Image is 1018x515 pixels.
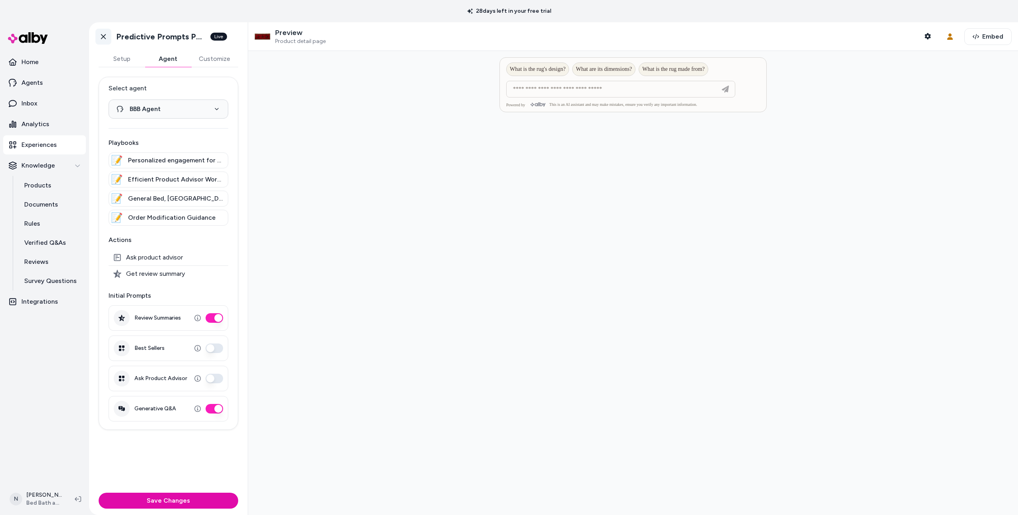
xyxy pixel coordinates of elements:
p: Reviews [24,257,49,267]
button: Knowledge [3,156,86,175]
a: Integrations [3,292,86,311]
button: Agent [145,51,191,67]
a: Analytics [3,115,86,134]
a: Survey Questions [16,271,86,291]
span: Ask product advisor [126,254,183,261]
p: Products [24,181,51,190]
label: Review Summaries [134,314,181,322]
span: Product detail page [275,38,326,45]
span: Personalized engagement for members and non-members [128,156,223,165]
p: Inbox [21,99,37,108]
p: Integrations [21,297,58,306]
h1: Predictive Prompts PDP [116,32,206,42]
a: Rules [16,214,86,233]
button: Customize [191,51,238,67]
label: Ask Product Advisor [134,375,187,382]
p: Documents [24,200,58,209]
a: Products [16,176,86,195]
span: Order Modification Guidance [128,213,216,222]
span: Efficient Product Advisor Workflow [128,175,223,184]
div: 📝 [111,192,123,205]
p: Survey Questions [24,276,77,286]
button: Save Changes [99,493,238,509]
label: Best Sellers [134,345,165,352]
p: Home [21,57,39,67]
p: Initial Prompts [109,291,228,300]
p: Knowledge [21,161,55,170]
p: Verified Q&As [24,238,66,248]
button: N[PERSON_NAME]Bed Bath and Beyond [5,486,68,512]
p: [PERSON_NAME] [26,491,62,499]
span: Get review summary [126,270,185,278]
div: 📝 [111,154,123,167]
p: Preview [275,28,326,37]
div: Live [210,33,227,41]
button: Embed [964,28,1012,45]
a: Home [3,53,86,72]
a: Agents [3,73,86,92]
p: Actions [109,235,228,245]
div: 📝 [111,211,123,224]
p: Agents [21,78,43,88]
p: Playbooks [109,138,228,148]
label: Generative Q&A [134,405,176,412]
span: N [10,493,22,505]
a: Experiences [3,135,86,154]
p: Rules [24,219,40,228]
p: 28 days left in your free trial [462,7,556,15]
span: Bed Bath and Beyond [26,499,62,507]
label: Select agent [109,84,228,93]
span: Embed [982,32,1003,41]
a: Reviews [16,252,86,271]
a: Verified Q&As [16,233,86,252]
span: General Bed, [GEOGRAPHIC_DATA], and Beyond Customer Support [128,194,223,203]
img: Paseo Road by HiEnd Accents 3-Star Scroll Motif Rug, 24"x60" [254,29,270,45]
p: Analytics [21,119,49,129]
p: Experiences [21,140,57,150]
a: Documents [16,195,86,214]
img: alby Logo [8,32,48,44]
div: 📝 [111,173,123,186]
button: Setup [99,51,145,67]
a: Inbox [3,94,86,113]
